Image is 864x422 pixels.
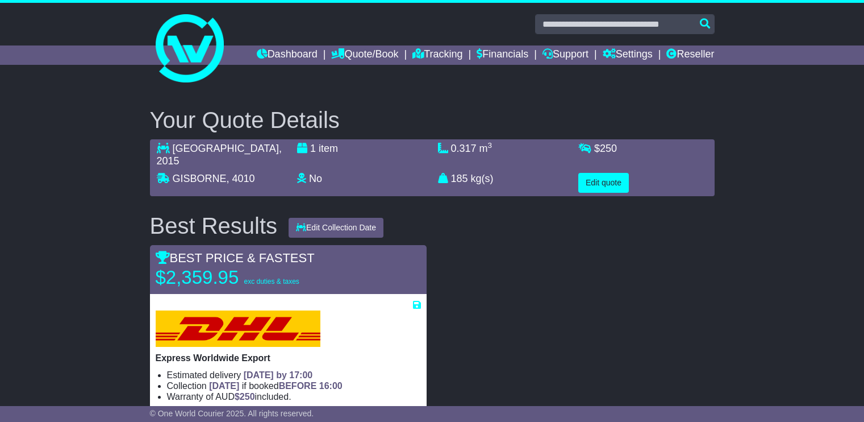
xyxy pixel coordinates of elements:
span: $ [235,392,255,402]
button: Edit quote [578,173,629,193]
div: Best Results [144,213,283,238]
span: [DATE] [209,381,239,391]
p: $2,359.95 [156,266,299,289]
span: $ [594,143,617,154]
h2: Your Quote Details [150,107,715,133]
span: 0.317 [451,143,477,154]
li: Collection [167,380,421,391]
span: item [319,143,338,154]
sup: 3 [488,141,492,150]
span: m [479,143,492,154]
span: 1 [310,143,316,154]
li: Warranty of AUD included. [167,391,421,402]
span: GISBORNE [173,173,227,184]
span: No [309,173,322,184]
a: Quote/Book [331,45,398,65]
button: Edit Collection Date [289,218,383,238]
span: [GEOGRAPHIC_DATA] [173,143,279,154]
span: exc duties & taxes [244,278,299,286]
span: 16:00 [319,381,343,391]
span: [DATE] by 17:00 [244,370,313,380]
img: DHL: Express Worldwide Export [156,311,320,347]
span: © One World Courier 2025. All rights reserved. [150,409,314,418]
a: Settings [603,45,653,65]
a: Reseller [666,45,714,65]
p: Express Worldwide Export [156,353,421,363]
li: Estimated delivery [167,370,421,380]
span: kg(s) [471,173,494,184]
span: , 2015 [157,143,282,167]
span: BEFORE [279,381,317,391]
a: Support [542,45,588,65]
a: Financials [477,45,528,65]
span: 250 [600,143,617,154]
a: Tracking [412,45,462,65]
span: 185 [451,173,468,184]
a: Dashboard [257,45,318,65]
span: if booked [209,381,342,391]
span: BEST PRICE & FASTEST [156,251,315,265]
span: 250 [240,392,255,402]
span: , 4010 [227,173,255,184]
